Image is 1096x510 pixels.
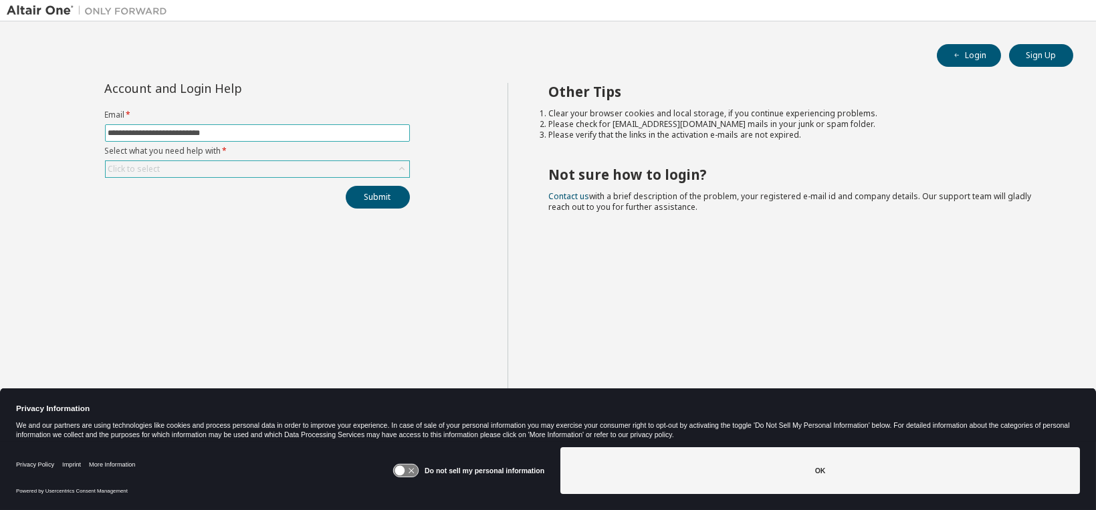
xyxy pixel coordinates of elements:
button: Login [937,44,1001,67]
li: Please check for [EMAIL_ADDRESS][DOMAIN_NAME] mails in your junk or spam folder. [548,119,1049,130]
label: Select what you need help with [105,146,410,156]
a: Contact us [548,190,589,202]
div: Click to select [106,161,409,177]
h2: Not sure how to login? [548,166,1049,183]
img: Altair One [7,4,174,17]
div: Account and Login Help [105,83,349,94]
span: with a brief description of the problem, your registered e-mail id and company details. Our suppo... [548,190,1031,213]
li: Clear your browser cookies and local storage, if you continue experiencing problems. [548,108,1049,119]
button: Submit [346,186,410,209]
li: Please verify that the links in the activation e-mails are not expired. [548,130,1049,140]
label: Email [105,110,410,120]
div: Click to select [108,164,160,174]
h2: Other Tips [548,83,1049,100]
button: Sign Up [1009,44,1073,67]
